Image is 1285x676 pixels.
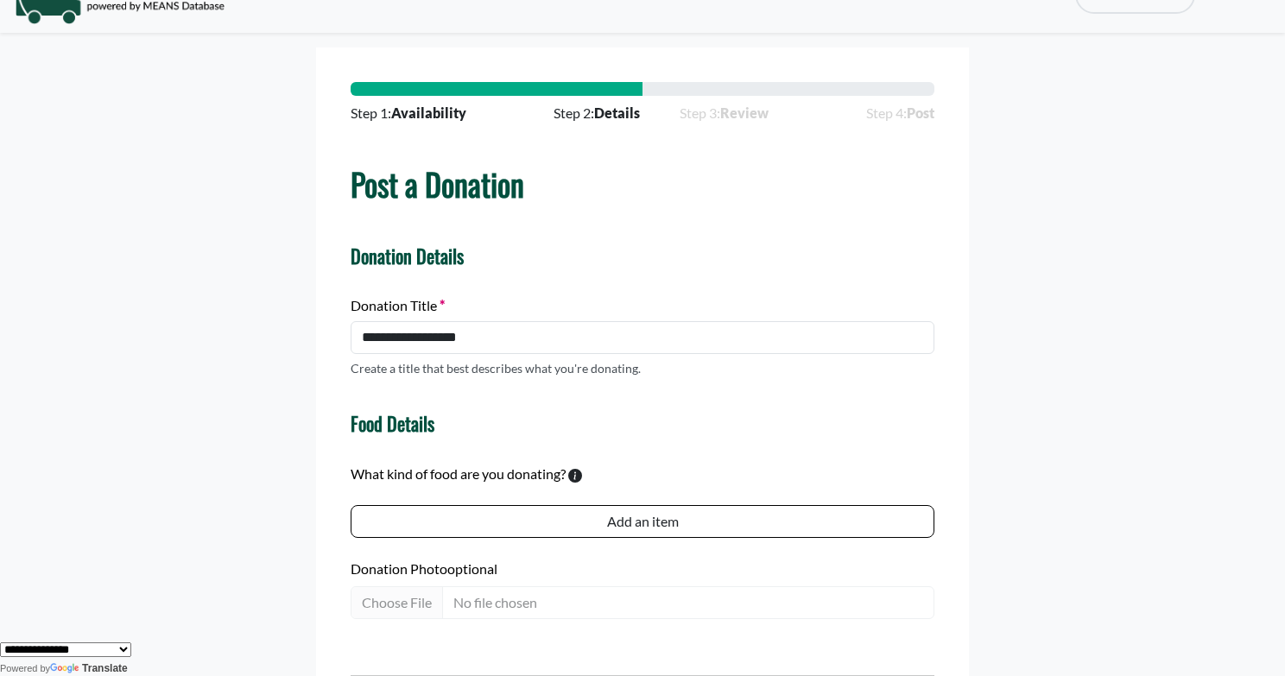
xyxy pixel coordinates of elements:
[391,104,466,121] strong: Availability
[351,103,466,123] span: Step 1:
[351,244,934,267] h4: Donation Details
[594,104,640,121] strong: Details
[351,165,934,202] h1: Post a Donation
[351,505,934,538] button: Add an item
[680,103,826,123] span: Step 3:
[351,359,641,377] p: Create a title that best describes what you're donating.
[50,662,128,674] a: Translate
[866,103,934,123] span: Step 4:
[50,663,82,675] img: Google Translate
[907,104,934,121] strong: Post
[351,412,434,434] h4: Food Details
[351,464,566,484] label: What kind of food are you donating?
[568,469,582,483] svg: To calculate environmental impacts, we follow the Food Loss + Waste Protocol
[351,295,445,316] label: Donation Title
[554,103,640,123] span: Step 2:
[720,104,769,121] strong: Review
[351,559,934,579] label: Donation Photo
[447,560,497,577] span: optional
